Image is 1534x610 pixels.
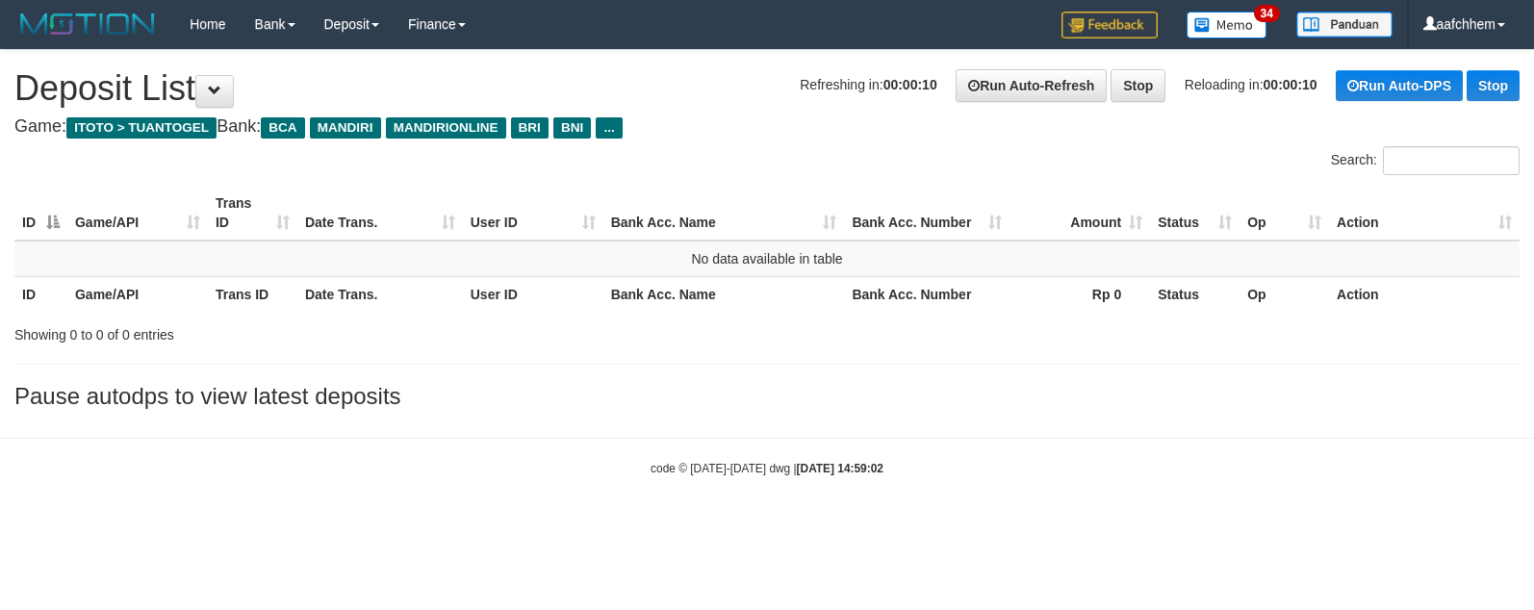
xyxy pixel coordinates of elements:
[1329,276,1520,312] th: Action
[1010,186,1150,241] th: Amount: activate to sort column ascending
[14,241,1520,277] td: No data available in table
[1264,77,1317,92] strong: 00:00:10
[800,77,936,92] span: Refreshing in:
[1331,146,1520,175] label: Search:
[1254,5,1280,22] span: 34
[14,69,1520,108] h1: Deposit List
[463,276,603,312] th: User ID
[14,10,161,38] img: MOTION_logo.png
[1010,276,1150,312] th: Rp 0
[1185,77,1317,92] span: Reloading in:
[1296,12,1393,38] img: panduan.png
[261,117,304,139] span: BCA
[14,186,67,241] th: ID: activate to sort column descending
[596,117,622,139] span: ...
[297,276,463,312] th: Date Trans.
[463,186,603,241] th: User ID: activate to sort column ascending
[14,276,67,312] th: ID
[1240,276,1329,312] th: Op
[844,276,1010,312] th: Bank Acc. Number
[1240,186,1329,241] th: Op: activate to sort column ascending
[844,186,1010,241] th: Bank Acc. Number: activate to sort column ascending
[603,276,845,312] th: Bank Acc. Name
[14,117,1520,137] h4: Game: Bank:
[310,117,381,139] span: MANDIRI
[797,462,883,475] strong: [DATE] 14:59:02
[511,117,549,139] span: BRI
[66,117,217,139] span: ITOTO > TUANTOGEL
[208,186,297,241] th: Trans ID: activate to sort column ascending
[651,462,883,475] small: code © [DATE]-[DATE] dwg |
[208,276,297,312] th: Trans ID
[67,186,208,241] th: Game/API: activate to sort column ascending
[956,69,1107,102] a: Run Auto-Refresh
[297,186,463,241] th: Date Trans.: activate to sort column ascending
[1187,12,1267,38] img: Button%20Memo.svg
[1329,186,1520,241] th: Action: activate to sort column ascending
[883,77,937,92] strong: 00:00:10
[603,186,845,241] th: Bank Acc. Name: activate to sort column ascending
[14,384,1520,409] h3: Pause autodps to view latest deposits
[14,318,625,344] div: Showing 0 to 0 of 0 entries
[386,117,506,139] span: MANDIRIONLINE
[1111,69,1165,102] a: Stop
[1383,146,1520,175] input: Search:
[1336,70,1463,101] a: Run Auto-DPS
[1467,70,1520,101] a: Stop
[553,117,591,139] span: BNI
[67,276,208,312] th: Game/API
[1150,186,1240,241] th: Status: activate to sort column ascending
[1150,276,1240,312] th: Status
[1061,12,1158,38] img: Feedback.jpg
